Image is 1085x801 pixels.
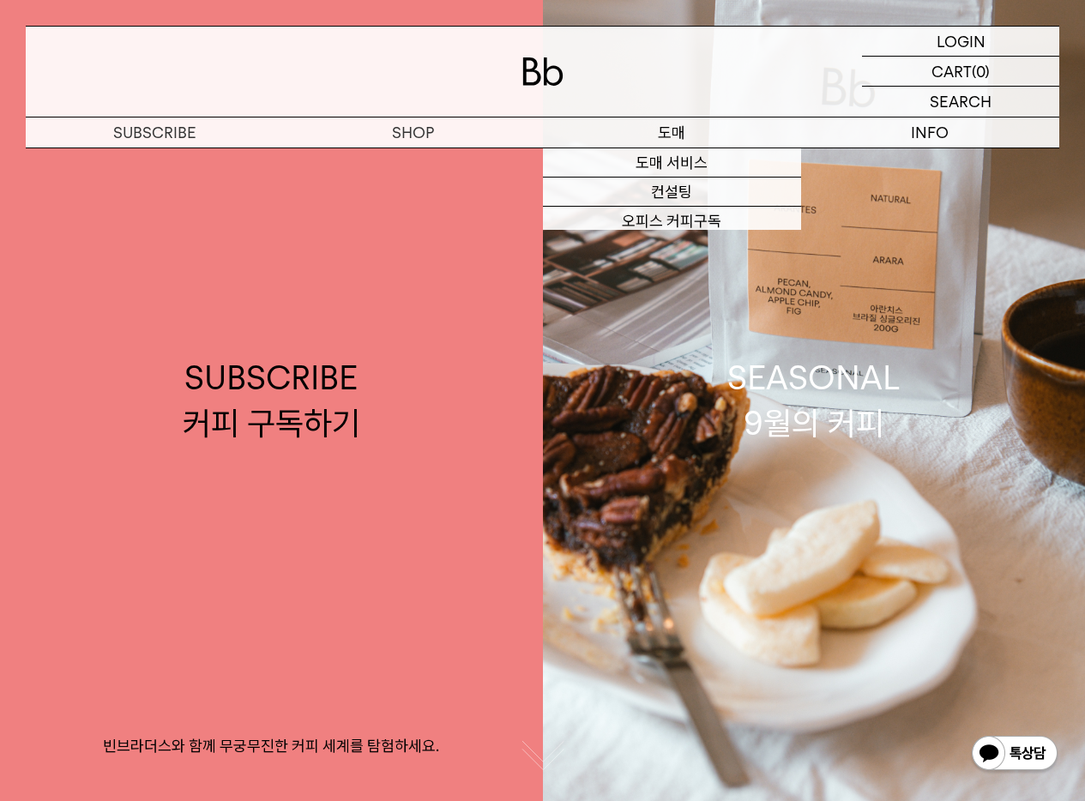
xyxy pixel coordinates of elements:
p: (0) [972,57,990,86]
a: 오피스 커피구독 [543,207,801,236]
div: SUBSCRIBE 커피 구독하기 [183,355,360,446]
p: INFO [801,117,1059,148]
div: SEASONAL 9월의 커피 [727,355,901,446]
p: CART [931,57,972,86]
a: 컨설팅 [543,178,801,207]
a: LOGIN [862,27,1059,57]
a: SUBSCRIBE [26,117,284,148]
a: SHOP [284,117,542,148]
p: 도매 [543,117,801,148]
a: CART (0) [862,57,1059,87]
p: LOGIN [937,27,986,56]
img: 로고 [522,57,564,86]
p: SEARCH [930,87,992,117]
a: 도매 서비스 [543,148,801,178]
img: 카카오톡 채널 1:1 채팅 버튼 [970,734,1059,775]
